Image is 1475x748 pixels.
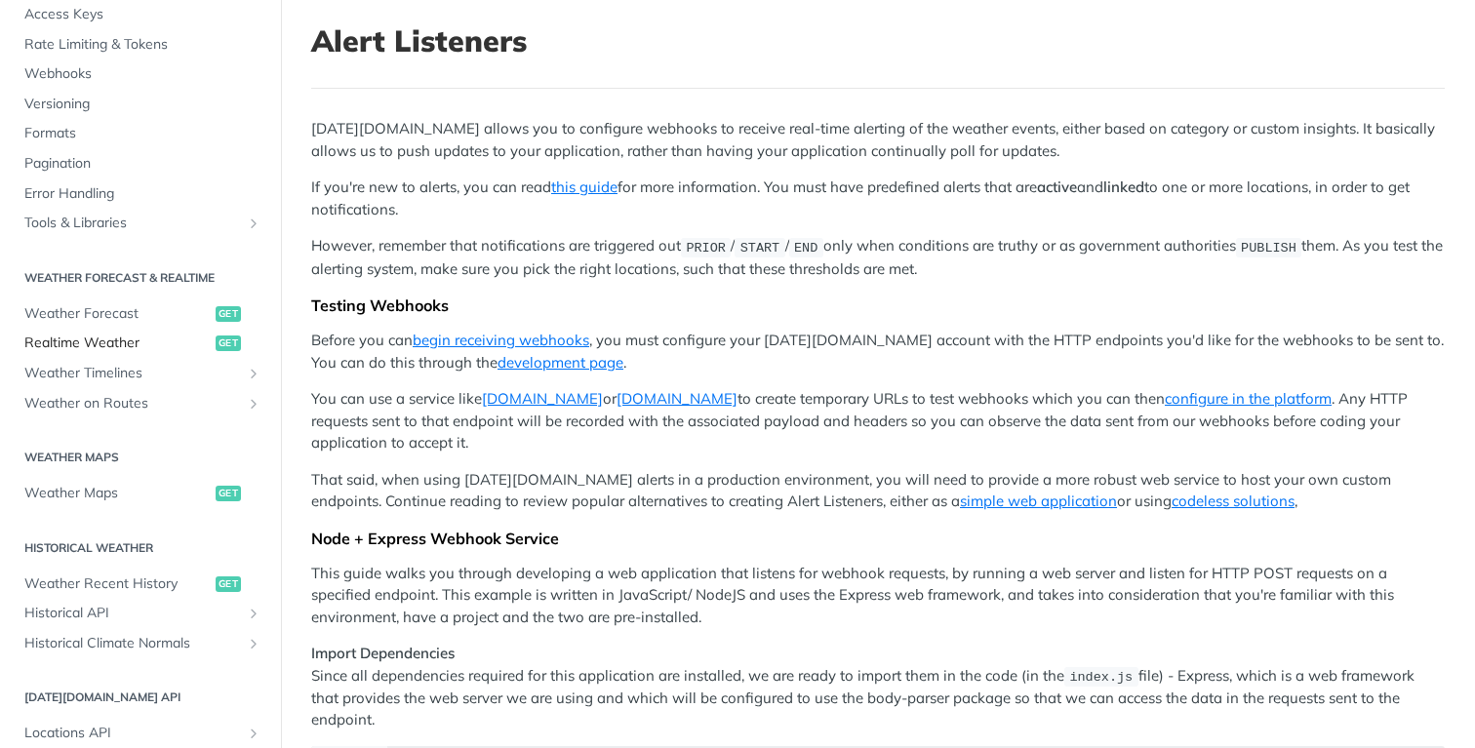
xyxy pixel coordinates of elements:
a: development page [498,353,623,372]
a: Error Handling [15,179,266,209]
a: this guide [551,177,618,196]
span: PUBLISH [1241,240,1296,255]
a: Weather Forecastget [15,299,266,329]
a: configure in the platform [1165,389,1332,408]
strong: linked [1103,177,1144,196]
span: Rate Limiting & Tokens [24,35,261,55]
span: Weather Recent History [24,574,211,594]
span: Historical API [24,604,241,623]
p: That said, when using [DATE][DOMAIN_NAME] alerts in a production environment, you will need to pr... [311,469,1445,513]
a: Pagination [15,149,266,178]
span: Tools & Libraries [24,214,241,233]
h2: Weather Forecast & realtime [15,269,266,287]
p: If you're new to alerts, you can read for more information. You must have predefined alerts that ... [311,177,1445,220]
a: Rate Limiting & Tokens [15,30,266,59]
span: Realtime Weather [24,334,211,353]
span: Pagination [24,154,261,174]
span: Locations API [24,724,241,743]
a: Tools & LibrariesShow subpages for Tools & Libraries [15,209,266,238]
span: Access Keys [24,5,261,24]
strong: active [1037,177,1077,196]
h2: Historical Weather [15,539,266,557]
p: You can use a service like or to create temporary URLs to test webhooks which you can then . Any ... [311,388,1445,454]
span: index.js [1069,670,1133,685]
p: Since all dependencies required for this application are installed, we are ready to import them i... [311,643,1445,731]
button: Show subpages for Locations API [246,726,261,741]
div: Node + Express Webhook Service [311,529,1445,548]
span: get [216,486,241,501]
h2: Weather Maps [15,449,266,466]
a: Webhooks [15,59,266,89]
a: [DOMAIN_NAME] [482,389,603,408]
a: begin receiving webhooks [413,331,589,349]
span: get [216,335,241,351]
div: Testing Webhooks [311,295,1445,315]
span: Versioning [24,95,261,114]
span: Formats [24,124,261,143]
a: [DOMAIN_NAME] [617,389,737,408]
a: Locations APIShow subpages for Locations API [15,719,266,748]
p: [DATE][DOMAIN_NAME] allows you to configure webhooks to receive real-time alerting of the weather... [311,118,1445,162]
span: PRIOR [686,240,726,255]
a: Weather Recent Historyget [15,570,266,599]
a: simple web application [960,492,1117,510]
button: Show subpages for Weather on Routes [246,396,261,412]
a: Historical APIShow subpages for Historical API [15,599,266,628]
span: START [740,240,780,255]
span: END [794,240,817,255]
span: get [216,306,241,322]
h1: Alert Listeners [311,23,1445,59]
span: Weather Maps [24,484,211,503]
span: Weather Timelines [24,364,241,383]
button: Show subpages for Weather Timelines [246,366,261,381]
a: Historical Climate NormalsShow subpages for Historical Climate Normals [15,629,266,658]
p: However, remember that notifications are triggered out / / only when conditions are truthy or as ... [311,235,1445,280]
span: Weather on Routes [24,394,241,413]
a: Versioning [15,90,266,119]
p: This guide walks you through developing a web application that listens for webhook requests, by r... [311,563,1445,629]
button: Show subpages for Historical Climate Normals [246,636,261,651]
p: Before you can , you must configure your [DATE][DOMAIN_NAME] account with the HTTP endpoints you'... [311,330,1445,374]
a: Realtime Weatherget [15,329,266,358]
button: Show subpages for Historical API [246,606,261,621]
button: Show subpages for Tools & Libraries [246,216,261,231]
span: Historical Climate Normals [24,634,241,653]
a: Weather Mapsget [15,479,266,508]
span: get [216,576,241,592]
h2: [DATE][DOMAIN_NAME] API [15,689,266,706]
a: codeless solutions [1172,492,1295,510]
strong: Import Dependencies [311,644,455,662]
span: Error Handling [24,184,261,204]
span: Weather Forecast [24,304,211,324]
a: Weather on RoutesShow subpages for Weather on Routes [15,389,266,418]
span: Webhooks [24,64,261,84]
a: Weather TimelinesShow subpages for Weather Timelines [15,359,266,388]
a: Formats [15,119,266,148]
